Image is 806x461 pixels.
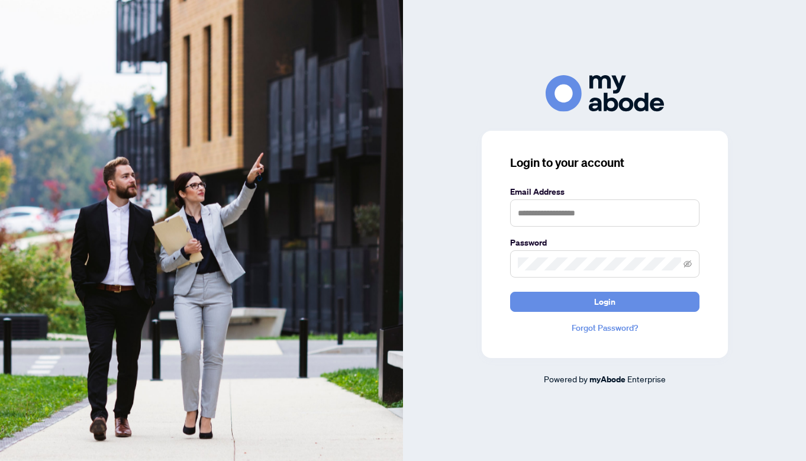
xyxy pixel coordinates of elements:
[510,321,699,334] a: Forgot Password?
[510,154,699,171] h3: Login to your account
[627,373,666,384] span: Enterprise
[544,373,588,384] span: Powered by
[589,373,626,386] a: myAbode
[510,185,699,198] label: Email Address
[510,236,699,249] label: Password
[546,75,664,111] img: ma-logo
[510,292,699,312] button: Login
[684,260,692,268] span: eye-invisible
[594,292,615,311] span: Login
